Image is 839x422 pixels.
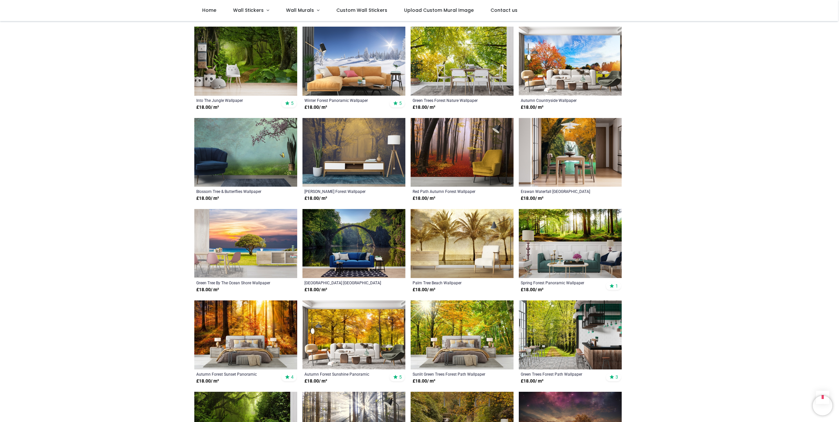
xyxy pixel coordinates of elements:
[302,300,405,369] img: Autumn Forest Sunshine Panoramic Wall Mural Wallpaper
[304,189,384,194] a: [PERSON_NAME] Forest Wallpaper
[404,7,474,13] span: Upload Custom Mural Image
[196,195,219,202] strong: £ 18.00 / m²
[521,378,543,385] strong: £ 18.00 / m²
[615,374,618,380] span: 3
[304,371,384,377] a: Autumn Forest Sunshine Panoramic Wallpaper
[194,27,297,96] img: Into The Jungle Wall Mural Wallpaper
[196,378,219,385] strong: £ 18.00 / m²
[399,100,402,106] span: 5
[519,300,622,369] img: Green Trees Forest Path Wall Mural Wallpaper
[521,287,543,293] strong: £ 18.00 / m²
[521,195,543,202] strong: £ 18.00 / m²
[411,300,514,369] img: Sunlit Green Trees Forest Path Wall Mural Wallpaper
[413,287,435,293] strong: £ 18.00 / m²
[302,118,405,187] img: Misty Woods Forest Wall Mural Wallpaper
[336,7,387,13] span: Custom Wall Stickers
[519,27,622,96] img: Autumn Countryside Wall Mural Wallpaper
[413,98,492,103] a: Green Trees Forest Nature Wallpaper
[196,98,276,103] a: Into The Jungle Wallpaper
[413,104,435,111] strong: £ 18.00 / m²
[521,98,600,103] a: Autumn Countryside Wallpaper
[291,374,294,380] span: 4
[521,189,600,194] a: Erawan Waterfall [GEOGRAPHIC_DATA] Wallpaper
[615,283,618,289] span: 1
[196,104,219,111] strong: £ 18.00 / m²
[302,209,405,278] img: Stone Bridge Germany Countryside Wall Mural Wallpaper
[304,104,327,111] strong: £ 18.00 / m²
[411,27,514,96] img: Green Trees Forest Nature Wall Mural Wallpaper
[521,104,543,111] strong: £ 18.00 / m²
[304,280,384,285] a: [GEOGRAPHIC_DATA] [GEOGRAPHIC_DATA] Countryside Wallpaper
[304,378,327,385] strong: £ 18.00 / m²
[196,280,276,285] a: Green Tree By The Ocean Shore Wallpaper
[233,7,264,13] span: Wall Stickers
[519,209,622,278] img: Spring Forest Panoramic Wall Mural Wallpaper - Mod4
[521,371,600,377] a: Green Trees Forest Path Wallpaper
[519,118,622,187] img: Erawan Waterfall Thailand Wall Mural Wallpaper
[196,287,219,293] strong: £ 18.00 / m²
[291,100,294,106] span: 5
[413,371,492,377] a: Sunlit Green Trees Forest Path Wallpaper
[194,300,297,369] img: Autumn Forest Sunset Panoramic Wall Mural Wallpaper
[491,7,517,13] span: Contact us
[413,280,492,285] a: Palm Tree Beach Wallpaper
[194,118,297,187] img: Blossom Tree & Butterflies Wall Mural Wallpaper
[304,98,384,103] a: Winter Forest Panoramic Wallpaper
[413,189,492,194] a: Red Path Autumn Forest Wallpaper
[521,280,600,285] a: Spring Forest Panoramic Wallpaper
[202,7,216,13] span: Home
[399,374,402,380] span: 5
[413,195,435,202] strong: £ 18.00 / m²
[196,371,276,377] a: Autumn Forest Sunset Panoramic Wallpaper
[813,396,832,415] iframe: Brevo live chat
[411,209,514,278] img: Palm Tree Beach Wall Mural Wallpaper
[286,7,314,13] span: Wall Murals
[304,195,327,202] strong: £ 18.00 / m²
[194,209,297,278] img: Green Tree By The Ocean Shore Wall Mural Wallpaper
[304,287,327,293] strong: £ 18.00 / m²
[302,27,405,96] img: Winter Forest Panoramic Wall Mural Wallpaper
[411,118,514,187] img: Red Path Autumn Forest Wall Mural Wallpaper
[196,189,276,194] a: Blossom Tree & Butterflies Wallpaper
[413,378,435,385] strong: £ 18.00 / m²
